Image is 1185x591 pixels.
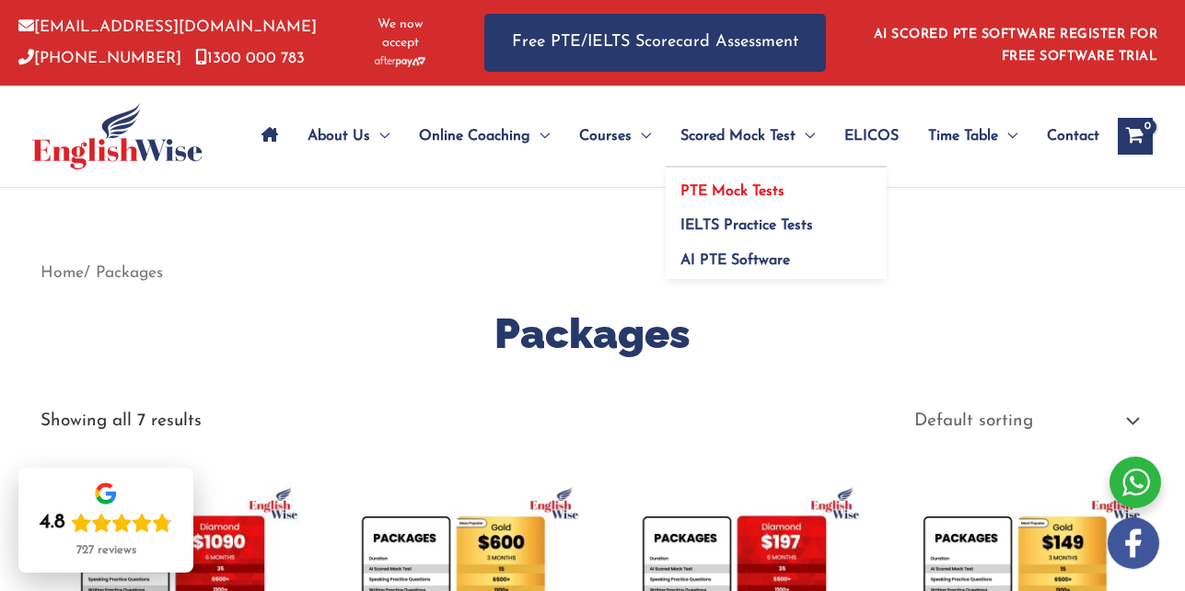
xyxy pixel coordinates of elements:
span: Menu Toggle [998,104,1017,168]
a: AI PTE Software [666,237,887,279]
a: IELTS Practice Tests [666,203,887,238]
span: Scored Mock Test [680,104,796,168]
img: Afterpay-Logo [375,56,425,66]
div: Rating: 4.8 out of 5 [40,510,172,536]
p: Showing all 7 results [41,412,202,430]
span: Time Table [928,104,998,168]
a: CoursesMenu Toggle [564,104,666,168]
span: We now accept [362,16,438,52]
a: Home [41,265,84,281]
span: Online Coaching [419,104,530,168]
span: Menu Toggle [632,104,651,168]
aside: Header Widget 1 [863,13,1167,73]
span: Contact [1047,104,1099,168]
a: About UsMenu Toggle [293,104,404,168]
a: Time TableMenu Toggle [913,104,1032,168]
span: Menu Toggle [796,104,815,168]
select: Shop order [900,404,1144,439]
a: ELICOS [830,104,913,168]
span: IELTS Practice Tests [680,218,813,233]
a: Scored Mock TestMenu Toggle [666,104,830,168]
a: Online CoachingMenu Toggle [404,104,564,168]
span: AI PTE Software [680,253,790,268]
a: [PHONE_NUMBER] [18,51,181,66]
a: [EMAIL_ADDRESS][DOMAIN_NAME] [18,19,317,35]
div: 4.8 [40,510,65,536]
span: ELICOS [844,104,899,168]
a: View Shopping Cart, empty [1118,118,1153,155]
h1: Packages [41,305,1145,363]
span: About Us [308,104,370,168]
span: Courses [579,104,632,168]
div: 727 reviews [76,543,136,558]
a: 1300 000 783 [195,51,305,66]
span: Menu Toggle [370,104,389,168]
nav: Site Navigation: Main Menu [247,104,1099,168]
span: Menu Toggle [530,104,550,168]
a: Free PTE/IELTS Scorecard Assessment [484,14,826,72]
img: white-facebook.png [1108,517,1159,569]
nav: Breadcrumb [41,258,1145,288]
span: PTE Mock Tests [680,184,784,199]
a: Contact [1032,104,1099,168]
a: PTE Mock Tests [666,168,887,203]
a: AI SCORED PTE SOFTWARE REGISTER FOR FREE SOFTWARE TRIAL [874,28,1158,64]
img: cropped-ew-logo [32,103,203,169]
